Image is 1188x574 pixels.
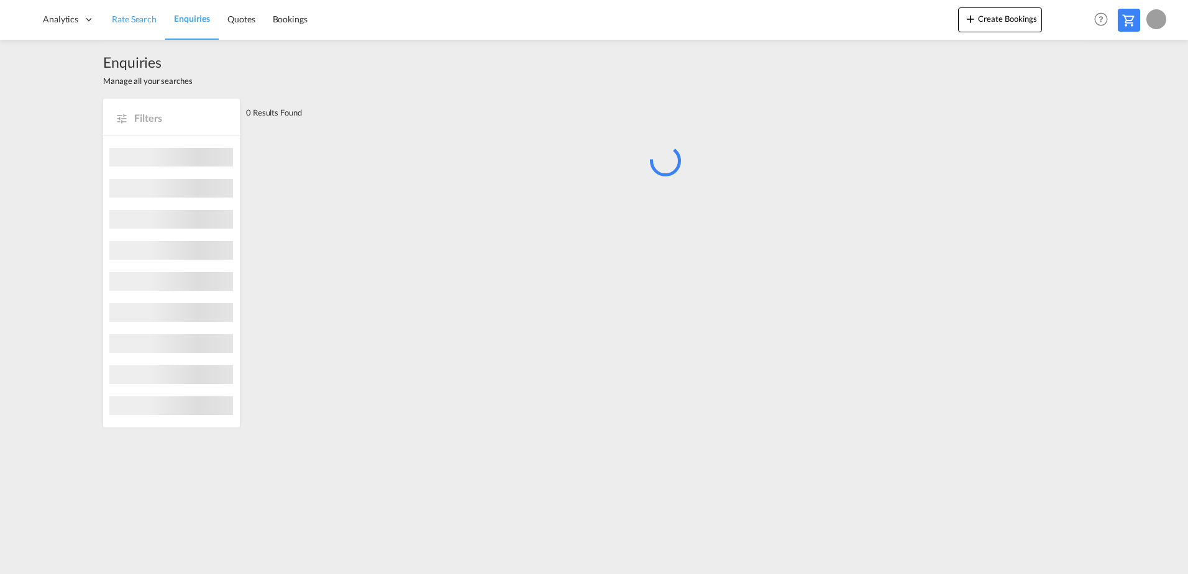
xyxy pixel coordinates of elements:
span: Enquiries [174,13,210,24]
span: Bookings [273,14,308,24]
button: icon-plus 400-fgCreate Bookings [958,7,1042,32]
span: Rate Search [112,14,157,24]
div: 0 Results Found [246,99,302,126]
span: Analytics [43,13,78,25]
md-icon: icon-plus 400-fg [963,11,978,26]
div: Help [1090,9,1118,31]
span: Quotes [227,14,255,24]
span: Manage all your searches [103,75,193,86]
span: Filters [134,111,227,125]
span: Enquiries [103,52,193,72]
span: Help [1090,9,1112,30]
